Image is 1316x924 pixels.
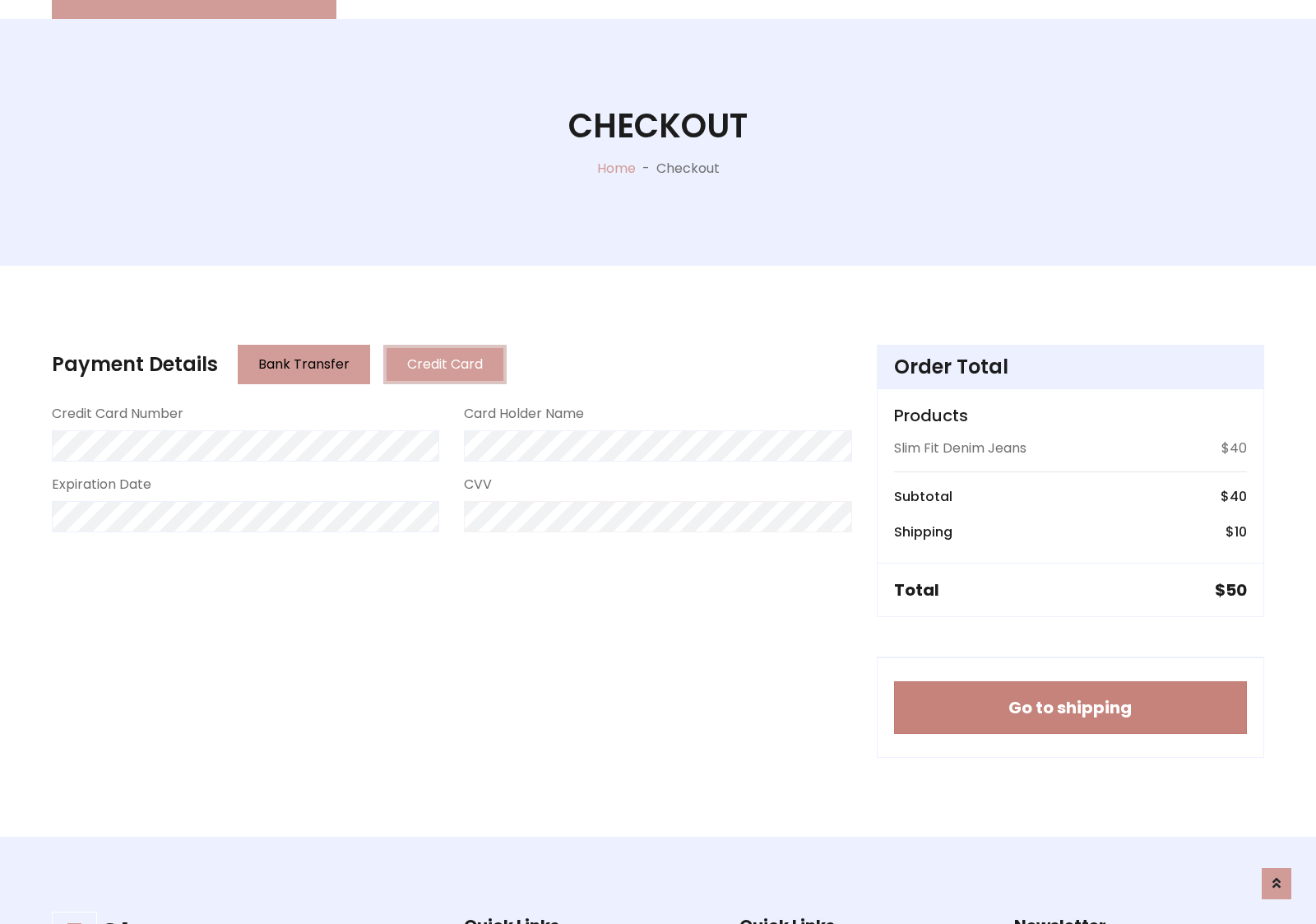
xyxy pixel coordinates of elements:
h6: $ [1226,524,1247,540]
label: Expiration Date [52,475,151,495]
p: - [636,159,656,179]
h6: Shipping [894,524,952,540]
label: CVV [464,475,492,495]
h5: $ [1215,580,1247,600]
h5: Products [894,406,1247,425]
p: Slim Fit Denim Jeans [894,439,1026,458]
span: 50 [1226,578,1247,601]
button: Credit Card [383,345,507,384]
p: $40 [1221,439,1247,458]
h6: $ [1221,489,1247,504]
h6: Subtotal [894,489,952,504]
span: 40 [1230,487,1247,506]
span: 10 [1235,522,1247,541]
button: Go to shipping [894,681,1247,734]
button: Bank Transfer [238,345,370,384]
a: Home [597,159,636,178]
label: Credit Card Number [52,404,183,424]
label: Card Holder Name [464,404,584,424]
p: Checkout [656,159,720,179]
h1: Checkout [568,106,748,146]
h4: Payment Details [52,353,218,377]
h4: Order Total [894,355,1247,379]
h5: Total [894,580,939,600]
